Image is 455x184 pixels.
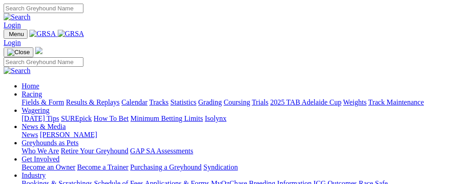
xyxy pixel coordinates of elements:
a: Weights [343,98,367,106]
a: 2025 TAB Adelaide Cup [270,98,341,106]
a: [DATE] Tips [22,115,59,122]
a: Trials [252,98,268,106]
a: Login [4,39,21,46]
div: Wagering [22,115,451,123]
img: Close [7,49,30,56]
a: Fields & Form [22,98,64,106]
a: Syndication [203,163,238,171]
div: Get Involved [22,163,451,171]
a: Track Maintenance [368,98,424,106]
a: Purchasing a Greyhound [130,163,202,171]
a: Tracks [149,98,169,106]
img: logo-grsa-white.png [35,47,42,54]
img: Search [4,67,31,75]
button: Toggle navigation [4,47,33,57]
div: Greyhounds as Pets [22,147,451,155]
a: Calendar [121,98,147,106]
div: News & Media [22,131,451,139]
a: News & Media [22,123,66,130]
a: Isolynx [205,115,226,122]
img: Search [4,13,31,21]
a: Retire Your Greyhound [61,147,129,155]
input: Search [4,4,83,13]
span: Menu [9,31,24,37]
a: Get Involved [22,155,60,163]
div: Racing [22,98,451,106]
img: GRSA [29,30,56,38]
button: Toggle navigation [4,29,28,39]
a: Minimum Betting Limits [130,115,203,122]
a: Become an Owner [22,163,75,171]
a: Racing [22,90,42,98]
a: SUREpick [61,115,92,122]
a: Who We Are [22,147,59,155]
a: Results & Replays [66,98,119,106]
a: How To Bet [94,115,129,122]
a: Login [4,21,21,29]
a: Grading [198,98,222,106]
a: Statistics [170,98,197,106]
a: GAP SA Assessments [130,147,193,155]
a: Wagering [22,106,50,114]
a: Greyhounds as Pets [22,139,78,147]
a: Become a Trainer [77,163,129,171]
input: Search [4,57,83,67]
a: News [22,131,38,138]
img: GRSA [58,30,84,38]
a: Coursing [224,98,250,106]
a: Home [22,82,39,90]
a: Industry [22,171,46,179]
a: [PERSON_NAME] [40,131,97,138]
